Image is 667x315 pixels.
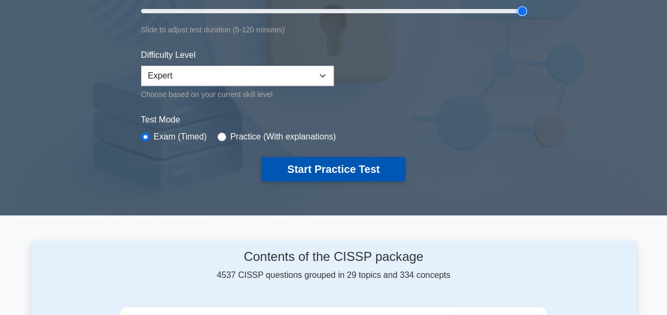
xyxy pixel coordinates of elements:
[141,113,526,126] label: Test Mode
[230,130,336,143] label: Practice (With explanations)
[262,157,405,181] button: Start Practice Test
[119,249,548,265] h4: Contents of the CISSP package
[141,23,526,36] div: Slide to adjust test duration (5-120 minutes)
[119,249,548,282] div: 4537 CISSP questions grouped in 29 topics and 334 concepts
[154,130,207,143] label: Exam (Timed)
[141,49,196,62] label: Difficulty Level
[141,88,334,101] div: Choose based on your current skill level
